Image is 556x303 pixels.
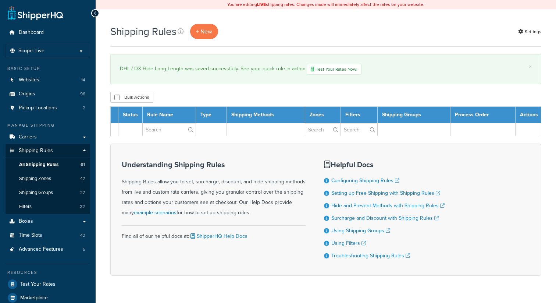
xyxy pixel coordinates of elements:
th: Process Order [450,107,515,123]
span: 43 [80,232,85,239]
div: Shipping Rules allow you to set, surcharge, discount, and hide shipping methods from live and cus... [122,161,306,218]
span: 96 [80,91,85,97]
li: Shipping Groups [6,186,90,200]
span: 5 [83,246,85,253]
a: Configuring Shipping Rules [331,177,399,184]
span: All Shipping Rules [19,162,58,168]
a: Pickup Locations 2 [6,101,90,115]
li: Filters [6,200,90,214]
li: Websites [6,73,90,87]
a: Shipping Zones 47 [6,172,90,186]
b: LIVE [257,1,266,8]
span: Scope: Live [18,48,44,54]
div: DHL / DX Hide Long Length was saved successfully. See your quick rule in action [120,64,532,75]
a: Test Your Rates Now! [307,64,361,75]
li: Origins [6,87,90,101]
input: Search [341,123,377,136]
th: Zones [305,107,341,123]
a: Hide and Prevent Methods with Shipping Rules [331,202,445,209]
span: Marketplace [20,295,48,301]
a: Shipping Groups 27 [6,186,90,200]
a: Using Filters [331,239,366,247]
li: All Shipping Rules [6,158,90,172]
a: Advanced Features 5 [6,243,90,256]
span: Test Your Rates [20,281,56,288]
button: Bulk Actions [110,92,153,103]
a: Origins 96 [6,87,90,101]
span: 27 [80,190,85,196]
a: Troubleshooting Shipping Rules [331,252,410,260]
span: Carriers [19,134,37,140]
li: Shipping Rules [6,144,90,214]
div: Resources [6,269,90,276]
span: Advanced Features [19,246,63,253]
a: Carriers [6,130,90,144]
a: Boxes [6,215,90,228]
th: Shipping Methods [227,107,305,123]
span: Pickup Locations [19,105,57,111]
a: Shipping Rules [6,144,90,158]
span: Shipping Zones [19,176,51,182]
a: Setting up Free Shipping with Shipping Rules [331,189,440,197]
a: All Shipping Rules 61 [6,158,90,172]
th: Rule Name [143,107,196,123]
span: Origins [19,91,35,97]
input: Search [305,123,341,136]
th: Type [196,107,227,123]
input: Search [143,123,196,136]
a: Using Shipping Groups [331,227,390,235]
th: Actions [516,107,541,123]
a: Filters 22 [6,200,90,214]
div: Find all of our helpful docs at: [122,225,306,242]
a: Settings [518,27,541,37]
span: 47 [80,176,85,182]
p: + New [190,24,218,39]
a: Time Slots 43 [6,229,90,242]
li: Shipping Zones [6,172,90,186]
span: Dashboard [19,29,44,36]
a: × [529,64,532,70]
span: Time Slots [19,232,42,239]
span: 14 [81,77,85,83]
a: example scenarios [134,209,177,216]
a: Websites 14 [6,73,90,87]
a: Dashboard [6,26,90,39]
h1: Shipping Rules [110,24,177,39]
span: Shipping Rules [19,148,53,154]
a: Test Your Rates [6,278,90,291]
li: Pickup Locations [6,101,90,115]
li: Advanced Features [6,243,90,256]
a: Surcharge and Discount with Shipping Rules [331,214,439,222]
div: Basic Setup [6,66,90,72]
span: 2 [83,105,85,111]
h3: Understanding Shipping Rules [122,161,306,169]
span: Filters [19,204,32,210]
span: 22 [80,204,85,210]
span: 61 [81,162,85,168]
li: Time Slots [6,229,90,242]
th: Filters [341,107,377,123]
a: ShipperHQ Help Docs [189,232,247,240]
th: Status [118,107,143,123]
a: ShipperHQ Home [8,6,63,20]
div: Manage Shipping [6,122,90,128]
th: Shipping Groups [377,107,450,123]
span: Websites [19,77,39,83]
h3: Helpful Docs [324,161,445,169]
span: Shipping Groups [19,190,53,196]
span: Boxes [19,218,33,225]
